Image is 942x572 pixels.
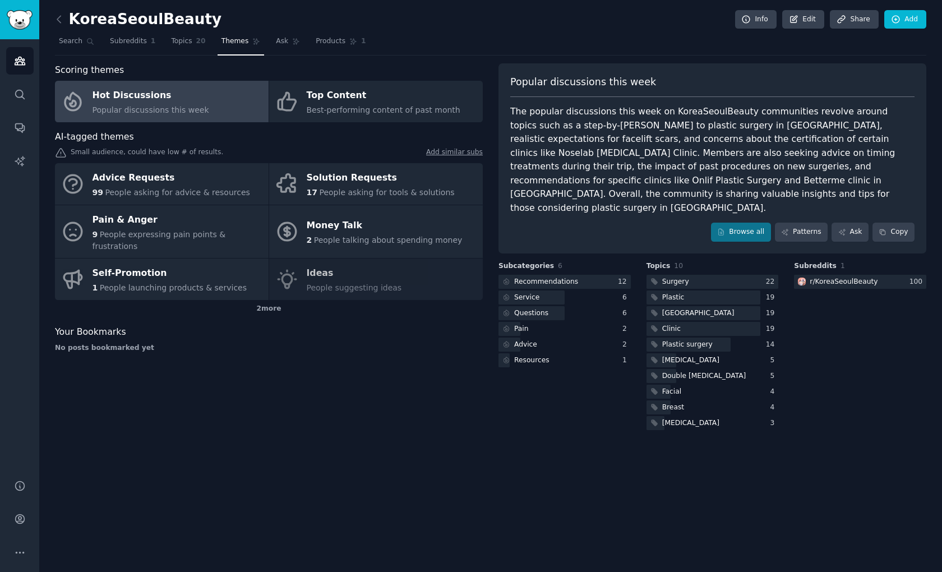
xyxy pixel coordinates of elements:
a: Advice2 [498,338,631,352]
div: Clinic [662,324,681,334]
a: Plastic19 [647,290,779,305]
span: People launching products & services [100,283,247,292]
a: Breast4 [647,400,779,414]
div: Advice Requests [93,169,250,187]
a: Share [830,10,878,29]
div: The popular discussions this week on KoreaSeoulBeauty communities revolve around topics such as a... [510,105,915,215]
a: Money Talk2People talking about spending money [269,205,483,259]
span: 1 [93,283,98,292]
span: 99 [93,188,103,197]
div: Service [514,293,539,303]
a: Products1 [312,33,370,56]
div: Self-Promotion [93,265,247,283]
span: 9 [93,230,98,239]
div: 3 [770,418,779,428]
div: [MEDICAL_DATA] [662,418,719,428]
a: [GEOGRAPHIC_DATA]19 [647,306,779,320]
a: KoreaSeoulBeautyr/KoreaSeoulBeauty100 [794,275,926,289]
span: Ask [276,36,288,47]
div: 14 [766,340,779,350]
img: KoreaSeoulBeauty [798,278,806,285]
span: Subreddits [794,261,837,271]
div: r/ KoreaSeoulBeauty [810,277,878,287]
div: Breast [662,403,684,413]
div: 100 [909,277,926,287]
div: 22 [766,277,779,287]
div: Plastic [662,293,685,303]
div: Recommendations [514,277,578,287]
a: Solution Requests17People asking for tools & solutions [269,163,483,205]
span: 17 [307,188,317,197]
span: 1 [841,262,845,270]
div: Hot Discussions [93,87,209,105]
a: Ask [832,223,869,242]
span: Themes [221,36,249,47]
span: AI-tagged themes [55,130,134,144]
div: Money Talk [307,217,463,235]
button: Copy [872,223,915,242]
div: [GEOGRAPHIC_DATA] [662,308,735,319]
div: Questions [514,308,548,319]
a: [MEDICAL_DATA]3 [647,416,779,430]
a: Add similar subs [426,147,483,159]
span: Your Bookmarks [55,325,126,339]
div: Resources [514,356,549,366]
a: Pain2 [498,322,631,336]
a: Facial4 [647,385,779,399]
span: Subcategories [498,261,554,271]
span: 1 [151,36,156,47]
span: Popular discussions this week [93,105,209,114]
div: Double [MEDICAL_DATA] [662,371,746,381]
a: Topics20 [167,33,209,56]
div: 1 [622,356,631,366]
div: 19 [766,308,779,319]
div: 19 [766,293,779,303]
div: 6 [622,308,631,319]
a: Themes [218,33,265,56]
span: Scoring themes [55,63,124,77]
a: Edit [782,10,824,29]
div: Pain [514,324,529,334]
span: Popular discussions this week [510,75,656,89]
a: Service6 [498,290,631,305]
span: Best-performing content of past month [307,105,460,114]
div: Plastic surgery [662,340,713,350]
div: 12 [618,277,631,287]
div: 2 [622,340,631,350]
a: [MEDICAL_DATA]5 [647,353,779,367]
div: Facial [662,387,681,397]
span: People talking about spending money [314,236,463,245]
div: [MEDICAL_DATA] [662,356,719,366]
a: Add [884,10,926,29]
a: Hot DiscussionsPopular discussions this week [55,81,269,122]
a: Patterns [775,223,828,242]
div: 2 more [55,300,483,318]
span: Products [316,36,345,47]
a: Double [MEDICAL_DATA]5 [647,369,779,383]
a: Plastic surgery14 [647,338,779,352]
a: Info [735,10,777,29]
div: 5 [770,371,779,381]
span: 20 [196,36,206,47]
div: 4 [770,403,779,413]
div: Pain & Anger [93,211,263,229]
span: People asking for tools & solutions [319,188,454,197]
a: Browse all [711,223,771,242]
span: 2 [307,236,312,245]
a: Search [55,33,98,56]
a: Clinic19 [647,322,779,336]
span: Subreddits [110,36,147,47]
a: Resources1 [498,353,631,367]
div: Solution Requests [307,169,455,187]
span: Search [59,36,82,47]
div: Top Content [307,87,460,105]
h2: KoreaSeoulBeauty [55,11,221,29]
div: No posts bookmarked yet [55,343,483,353]
div: Small audience, could have low # of results. [55,147,483,159]
span: 1 [361,36,366,47]
a: Recommendations12 [498,275,631,289]
div: 5 [770,356,779,366]
a: Questions6 [498,306,631,320]
span: 6 [558,262,562,270]
a: Ask [272,33,304,56]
